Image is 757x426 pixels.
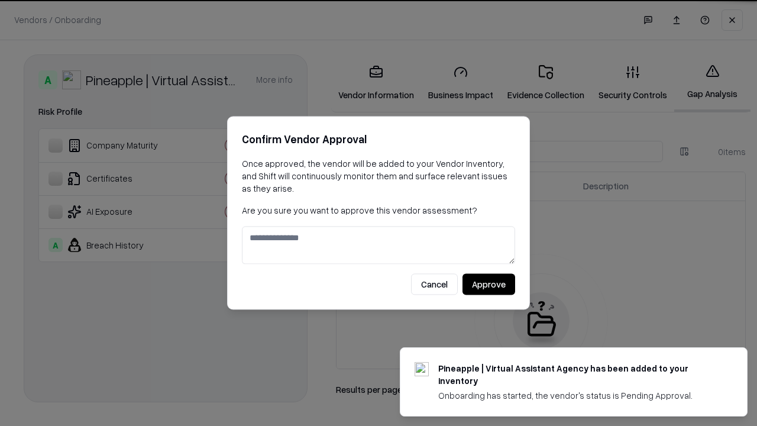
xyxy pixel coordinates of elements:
p: Once approved, the vendor will be added to your Vendor Inventory, and Shift will continuously mon... [242,157,515,195]
h2: Confirm Vendor Approval [242,131,515,148]
button: Cancel [411,274,458,295]
img: trypineapple.com [415,362,429,376]
div: Onboarding has started, the vendor's status is Pending Approval. [438,389,719,402]
button: Approve [462,274,515,295]
p: Are you sure you want to approve this vendor assessment? [242,204,515,217]
div: Pineapple | Virtual Assistant Agency has been added to your inventory [438,362,719,387]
